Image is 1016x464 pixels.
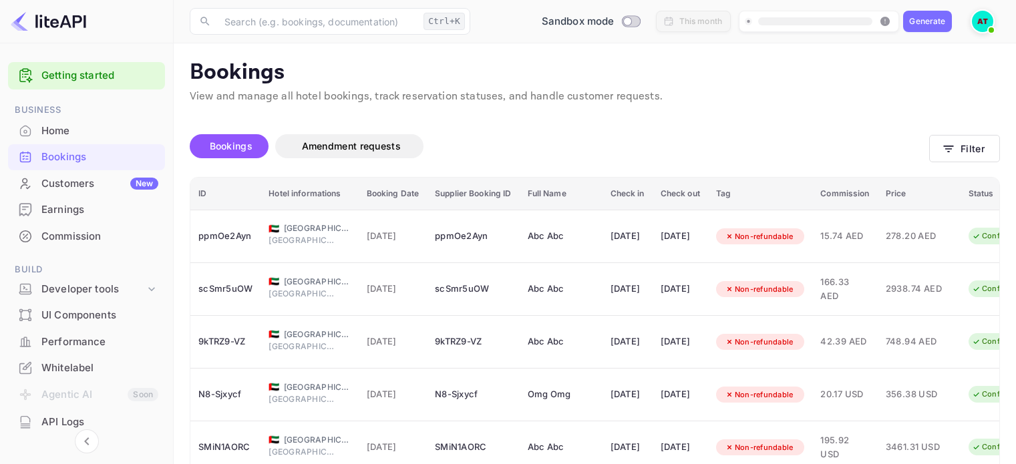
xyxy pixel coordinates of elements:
[8,103,165,118] span: Business
[886,334,953,349] span: 748.94 AED
[41,415,158,430] div: API Logs
[611,331,645,353] div: [DATE]
[367,440,419,455] span: [DATE]
[284,276,351,288] span: [GEOGRAPHIC_DATA]
[284,434,351,446] span: [GEOGRAPHIC_DATA]
[210,140,252,152] span: Bookings
[41,334,158,350] div: Performance
[41,150,158,165] div: Bookings
[11,11,86,32] img: LiteAPI logo
[367,387,419,402] span: [DATE]
[41,229,158,244] div: Commission
[528,331,595,353] div: Abc Abc
[661,384,700,405] div: [DATE]
[716,387,802,403] div: Non-refundable
[41,308,158,323] div: UI Components
[8,355,165,380] a: Whitelabel
[269,277,279,286] span: United Arab Emirates
[41,202,158,218] div: Earnings
[367,334,419,349] span: [DATE]
[367,229,419,244] span: [DATE]
[8,144,165,169] a: Bookings
[190,178,261,210] th: ID
[679,15,723,27] div: This month
[8,409,165,435] div: API Logs
[611,278,645,300] div: [DATE]
[269,446,335,458] span: [GEOGRAPHIC_DATA]
[661,331,700,353] div: [DATE]
[8,224,165,250] div: Commission
[216,8,418,35] input: Search (e.g. bookings, documentation)
[8,409,165,434] a: API Logs
[886,282,953,296] span: 2938.74 AED
[359,178,428,210] th: Booking Date
[528,384,595,405] div: Omg Omg
[909,15,945,27] div: Generate
[8,329,165,354] a: Performance
[269,393,335,405] span: [GEOGRAPHIC_DATA]
[269,383,279,391] span: United Arab Emirates
[8,144,165,170] div: Bookings
[661,278,700,300] div: [DATE]
[41,176,158,192] div: Customers
[427,178,519,210] th: Supplier Booking ID
[611,437,645,458] div: [DATE]
[198,278,252,300] div: scSmr5uOW
[190,89,1000,105] p: View and manage all hotel bookings, track reservation statuses, and handle customer requests.
[269,288,335,300] span: [GEOGRAPHIC_DATA]
[198,226,252,247] div: ppmOe2Ayn
[528,226,595,247] div: Abc Abc
[269,340,335,353] span: [GEOGRAPHIC_DATA]
[536,14,645,29] div: Switch to Production mode
[41,68,158,83] a: Getting started
[198,437,252,458] div: SMiN1AORC
[8,197,165,222] a: Earnings
[284,222,351,234] span: [GEOGRAPHIC_DATA]
[8,355,165,381] div: Whitelabel
[424,13,465,30] div: Ctrl+K
[8,62,165,89] div: Getting started
[820,275,869,304] span: 166.33 AED
[878,178,961,210] th: Price
[269,330,279,338] span: United Arab Emirates
[745,13,892,29] span: Create your website first
[75,429,99,453] button: Collapse navigation
[190,134,929,158] div: account-settings tabs
[661,437,700,458] div: [DATE]
[528,278,595,300] div: Abc Abc
[972,11,993,32] img: Alexis Tomfaya
[653,178,708,210] th: Check out
[820,433,869,462] span: 195.92 USD
[130,178,158,190] div: New
[8,262,165,277] span: Build
[820,334,869,349] span: 42.39 AED
[261,178,358,210] th: Hotel informations
[611,384,645,405] div: [DATE]
[820,387,869,402] span: 20.17 USD
[820,229,869,244] span: 15.74 AED
[435,437,511,458] div: SMiN1AORC
[8,278,165,301] div: Developer tools
[8,329,165,355] div: Performance
[284,381,351,393] span: [GEOGRAPHIC_DATA]
[8,302,165,327] a: UI Components
[8,171,165,197] div: CustomersNew
[435,331,511,353] div: 9kTRZ9-VZ
[886,229,953,244] span: 278.20 AED
[8,302,165,328] div: UI Components
[41,282,145,297] div: Developer tools
[929,135,1000,162] button: Filter
[435,384,511,405] div: N8-Sjxycf
[611,226,645,247] div: [DATE]
[284,328,351,340] span: [GEOGRAPHIC_DATA]
[190,59,1000,86] p: Bookings
[367,282,419,296] span: [DATE]
[198,384,252,405] div: N8-Sjxycf
[716,281,802,298] div: Non-refundable
[198,331,252,353] div: 9kTRZ9-VZ
[661,226,700,247] div: [DATE]
[716,228,802,245] div: Non-refundable
[269,435,279,444] span: United Arab Emirates
[269,224,279,233] span: United Arab Emirates
[520,178,603,210] th: Full Name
